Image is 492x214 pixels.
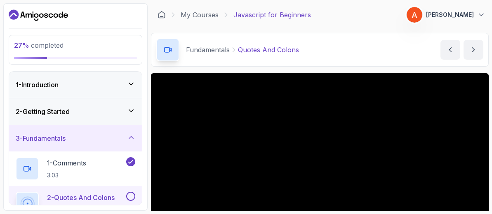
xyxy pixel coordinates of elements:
[47,171,86,179] p: 3:03
[181,10,219,20] a: My Courses
[16,80,59,90] h3: 1 - Introduction
[407,7,422,23] img: user profile image
[14,41,29,49] span: 27 %
[238,45,299,55] p: Quotes And Colons
[16,157,135,180] button: 1-Comments3:03
[440,40,460,60] button: previous content
[233,10,311,20] p: Javascript for Beginners
[9,9,68,22] a: Dashboard
[47,193,115,202] p: 2 - Quotes And Colons
[14,41,64,49] span: completed
[9,98,142,125] button: 2-Getting Started
[16,133,66,143] h3: 3 - Fundamentals
[9,125,142,151] button: 3-Fundamentals
[158,11,166,19] a: Dashboard
[406,7,485,23] button: user profile image[PERSON_NAME]
[9,72,142,98] button: 1-Introduction
[186,45,230,55] p: Fundamentals
[47,158,86,168] p: 1 - Comments
[464,40,483,60] button: next content
[16,107,70,116] h3: 2 - Getting Started
[426,11,474,19] p: [PERSON_NAME]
